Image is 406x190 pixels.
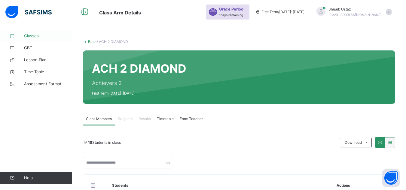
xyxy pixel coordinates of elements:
[24,45,72,51] span: CBT
[328,13,382,17] span: [EMAIL_ADDRESS][DOMAIN_NAME]
[88,39,97,44] a: Back
[219,13,243,17] span: 1 days remaining
[24,57,72,63] span: Lesson Plan
[24,69,72,75] span: Time Table
[219,6,243,12] span: Grace Period
[209,8,217,16] img: sticker-purple.71386a28dfed39d6af7621340158ba97.svg
[382,169,400,187] button: Open asap
[118,116,133,122] span: Subjects
[24,81,72,87] span: Assessment Format
[180,116,203,122] span: Form Teacher
[345,140,362,145] span: Download
[255,9,304,15] span: session/term information
[5,6,52,18] img: safsims
[139,116,151,122] span: Results
[97,39,128,44] span: / ACH 2 DIAMOND
[99,10,141,16] span: Class Arm Details
[24,33,72,39] span: Classes
[310,7,395,17] div: ShuaibUstaz
[88,140,121,145] span: Students in class
[92,91,186,96] span: First Term [DATE]-[DATE]
[157,116,174,122] span: Timetable
[328,7,382,12] span: Shuaib Ustaz
[24,175,72,181] span: Help
[88,140,92,145] b: 18
[86,116,112,122] span: Class Members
